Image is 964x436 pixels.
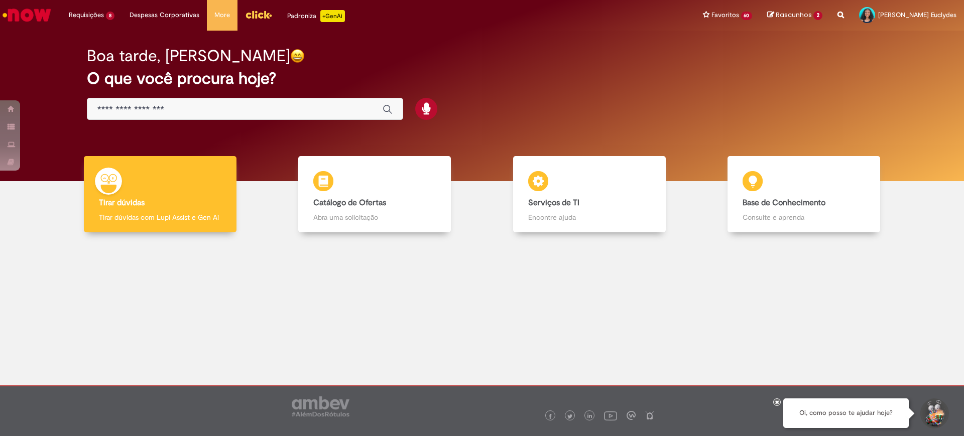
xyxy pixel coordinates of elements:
b: Catálogo de Ofertas [313,198,386,208]
img: logo_footer_linkedin.png [587,413,592,419]
span: More [214,10,230,20]
img: logo_footer_workplace.png [627,411,636,420]
b: Tirar dúvidas [99,198,145,208]
a: Rascunhos [767,11,822,20]
p: Tirar dúvidas com Lupi Assist e Gen Ai [99,212,221,222]
p: +GenAi [320,10,345,22]
span: Despesas Corporativas [130,10,199,20]
p: Encontre ajuda [528,212,651,222]
img: click_logo_yellow_360x200.png [245,7,272,22]
p: Abra uma solicitação [313,212,436,222]
div: Padroniza [287,10,345,22]
img: logo_footer_facebook.png [548,414,553,419]
span: Rascunhos [776,10,812,20]
span: [PERSON_NAME] Euclydes [878,11,956,19]
img: logo_footer_youtube.png [604,409,617,422]
img: logo_footer_ambev_rotulo_gray.png [292,396,349,416]
a: Serviços de TI Encontre ajuda [482,156,697,233]
span: 2 [813,11,822,20]
b: Base de Conhecimento [743,198,825,208]
img: logo_footer_naosei.png [645,411,654,420]
div: Oi, como posso te ajudar hoje? [783,398,909,428]
img: logo_footer_twitter.png [567,414,572,419]
button: Iniciar Conversa de Suporte [919,398,949,428]
span: Favoritos [711,10,739,20]
span: 60 [741,12,753,20]
a: Base de Conhecimento Consulte e aprenda [697,156,912,233]
img: happy-face.png [290,49,305,63]
a: Tirar dúvidas Tirar dúvidas com Lupi Assist e Gen Ai [53,156,268,233]
p: Consulte e aprenda [743,212,865,222]
span: 8 [106,12,114,20]
b: Serviços de TI [528,198,579,208]
h2: Boa tarde, [PERSON_NAME] [87,47,290,65]
a: Catálogo de Ofertas Abra uma solicitação [268,156,483,233]
span: Requisições [69,10,104,20]
img: ServiceNow [1,5,53,25]
h2: O que você procura hoje? [87,70,878,87]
